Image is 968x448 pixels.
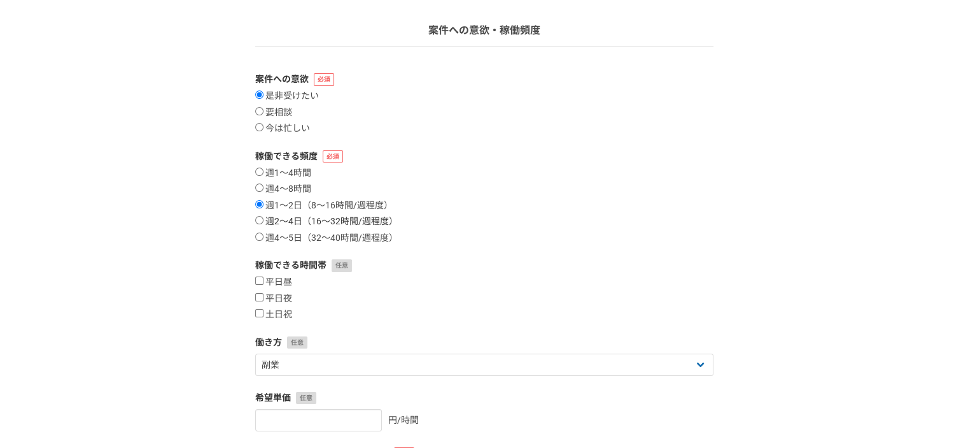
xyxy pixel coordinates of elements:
[255,293,292,305] label: 平日夜
[255,259,713,272] label: 稼働できる時間帯
[255,233,263,241] input: 週4〜5日（32〜40時間/週程度）
[255,90,319,102] label: 是非受けたい
[255,216,398,228] label: 週2〜4日（16〜32時間/週程度）
[428,23,540,38] p: 案件への意欲・稼働頻度
[255,73,713,86] label: 案件への意欲
[255,107,263,115] input: 要相談
[255,123,263,131] input: 今は忙しい
[255,184,311,195] label: 週4〜8時間
[255,309,292,321] label: 土日祝
[255,200,263,208] input: 週1〜2日（8〜16時間/週程度）
[255,168,311,179] label: 週1〜4時間
[255,150,713,163] label: 稼働できる頻度
[255,168,263,176] input: 週1〜4時間
[255,277,263,285] input: 平日昼
[255,309,263,317] input: 土日祝
[255,293,263,301] input: 平日夜
[255,184,263,192] input: 週4〜8時間
[255,123,310,134] label: 今は忙しい
[255,233,398,244] label: 週4〜5日（32〜40時間/週程度）
[388,415,419,425] span: 円/時間
[255,277,292,288] label: 平日昼
[255,90,263,99] input: 是非受けたい
[255,336,713,349] label: 働き方
[255,200,393,212] label: 週1〜2日（8〜16時間/週程度）
[255,216,263,224] input: 週2〜4日（16〜32時間/週程度）
[255,107,292,119] label: 要相談
[255,391,713,405] label: 希望単価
